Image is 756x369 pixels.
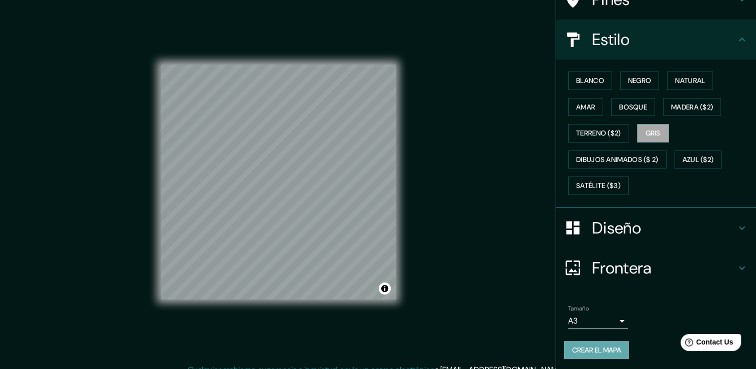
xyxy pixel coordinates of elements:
label: Tamaño [568,304,589,312]
div: Estilo [556,19,756,59]
div: Frontera [556,248,756,288]
button: Negro [620,71,660,90]
h4: Diseño [592,218,736,238]
button: Blanco [568,71,612,90]
font: Bosque [619,101,647,113]
button: Alternar atribución [379,282,391,294]
font: Dibujos animados ($ 2) [576,153,659,166]
font: Madera ($2) [671,101,713,113]
font: Azul ($2) [683,153,714,166]
button: Satélite ($3) [568,176,629,195]
button: Natural [667,71,713,90]
iframe: Help widget launcher [667,330,745,358]
h4: Frontera [592,258,736,278]
font: Negro [628,74,652,87]
font: Blanco [576,74,604,87]
button: Amar [568,98,603,116]
button: Gris [637,124,669,142]
div: A3 [568,313,628,329]
button: Dibujos animados ($ 2) [568,150,667,169]
button: Crear el mapa [564,341,629,359]
button: Madera ($2) [663,98,721,116]
canvas: Mapa [161,64,396,299]
button: Terreno ($2) [568,124,629,142]
button: Bosque [611,98,655,116]
button: Azul ($2) [675,150,722,169]
h4: Estilo [592,29,736,49]
font: Satélite ($3) [576,179,621,192]
font: Terreno ($2) [576,127,621,139]
font: Amar [576,101,595,113]
font: Crear el mapa [572,344,621,356]
font: Natural [675,74,705,87]
div: Diseño [556,208,756,248]
font: Gris [646,127,661,139]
